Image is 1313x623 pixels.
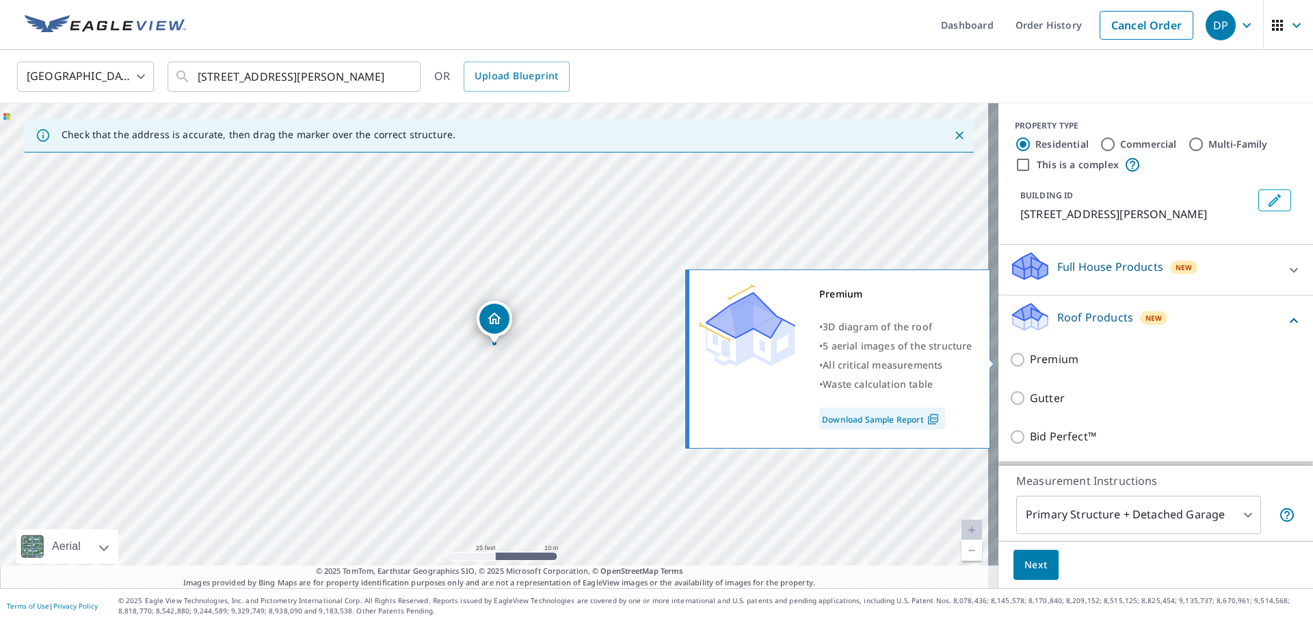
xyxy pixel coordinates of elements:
p: Roof Products [1057,309,1133,326]
span: Upload Blueprint [475,68,558,85]
a: Upload Blueprint [464,62,569,92]
button: Next [1013,550,1059,581]
span: New [1176,262,1193,273]
img: Pdf Icon [924,413,942,425]
span: 5 aerial images of the structure [823,339,972,352]
div: [GEOGRAPHIC_DATA] [17,57,154,96]
div: PROPERTY TYPE [1015,120,1297,132]
p: BUILDING ID [1020,189,1073,201]
div: Full House ProductsNew [1009,250,1302,289]
p: Measurement Instructions [1016,473,1295,489]
img: EV Logo [25,15,186,36]
a: Privacy Policy [53,601,98,611]
div: Aerial [16,529,118,564]
label: Multi-Family [1208,137,1268,151]
div: Aerial [48,529,85,564]
button: Edit building 1 [1258,189,1291,211]
div: Primary Structure + Detached Garage [1016,496,1261,534]
div: Dropped pin, building 1, Residential property, 9 Lorna Rd Mattapan, MA 02126 [477,301,512,343]
p: Check that the address is accurate, then drag the marker over the correct structure. [62,129,455,141]
div: Roof ProductsNew [1009,301,1302,340]
span: Next [1024,557,1048,574]
span: Your report will include the primary structure and a detached garage if one exists. [1279,507,1295,523]
input: Search by address or latitude-longitude [198,57,393,96]
a: OpenStreetMap [600,566,658,576]
label: Commercial [1120,137,1177,151]
a: Cancel Order [1100,11,1193,40]
p: Gutter [1030,390,1065,407]
div: Premium [819,284,972,304]
div: • [819,375,972,394]
span: All critical measurements [823,358,942,371]
div: DP [1206,10,1236,40]
p: Full House Products [1057,259,1163,275]
div: • [819,336,972,356]
img: Premium [700,284,795,367]
p: [STREET_ADDRESS][PERSON_NAME] [1020,206,1253,222]
div: • [819,317,972,336]
div: OR [434,62,570,92]
span: Waste calculation table [823,377,933,390]
span: 3D diagram of the roof [823,320,932,333]
p: © 2025 Eagle View Technologies, Inc. and Pictometry International Corp. All Rights Reserved. Repo... [118,596,1306,616]
span: New [1145,313,1163,323]
button: Close [951,127,968,144]
div: • [819,356,972,375]
a: Current Level 20, Zoom Out [961,540,982,561]
a: Download Sample Report [819,408,945,429]
a: Terms of Use [7,601,49,611]
p: Premium [1030,351,1078,368]
a: Terms [661,566,683,576]
p: Bid Perfect™ [1030,428,1096,445]
a: Current Level 20, Zoom In Disabled [961,520,982,540]
label: This is a complex [1037,158,1119,172]
span: © 2025 TomTom, Earthstar Geographics SIO, © 2025 Microsoft Corporation, © [316,566,683,577]
p: | [7,602,98,610]
label: Residential [1035,137,1089,151]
